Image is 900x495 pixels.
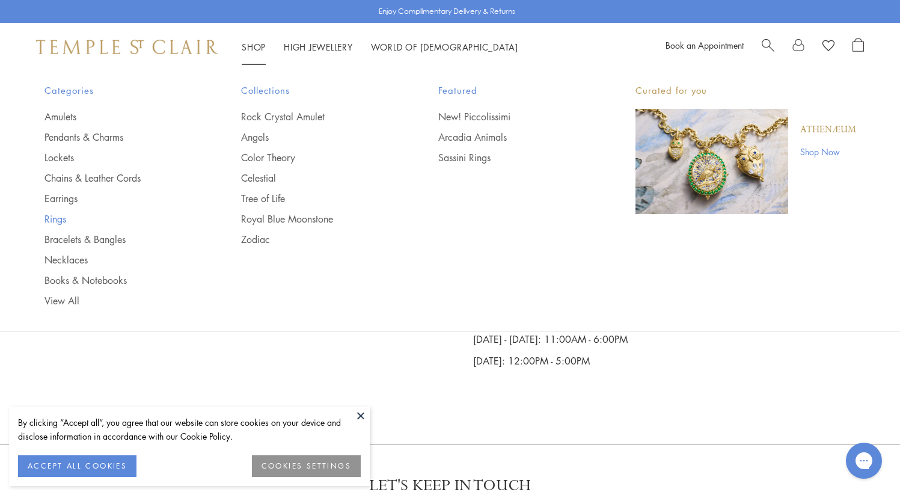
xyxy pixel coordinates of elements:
[284,41,353,53] a: High JewelleryHigh Jewellery
[241,83,390,98] span: Collections
[438,151,587,164] a: Sassini Rings
[840,438,888,483] iframe: Gorgias live chat messenger
[44,233,194,246] a: Bracelets & Bangles
[18,455,136,477] button: ACCEPT ALL COOKIES
[241,110,390,123] a: Rock Crystal Amulet
[242,40,518,55] nav: Main navigation
[241,131,390,144] a: Angels
[762,38,774,56] a: Search
[800,145,856,158] a: Shop Now
[666,39,744,51] a: Book an Appointment
[44,151,194,164] a: Lockets
[379,5,515,17] p: Enjoy Complimentary Delivery & Returns
[36,40,218,54] img: Temple St. Clair
[44,294,194,307] a: View All
[44,131,194,144] a: Pendants & Charms
[44,83,194,98] span: Categories
[44,192,194,205] a: Earrings
[822,38,834,56] a: View Wishlist
[438,131,587,144] a: Arcadia Animals
[473,350,703,372] p: [DATE]: 12:00PM - 5:00PM
[242,41,266,53] a: ShopShop
[438,110,587,123] a: New! Piccolissimi
[473,328,703,350] p: [DATE] - [DATE]: 11:00AM - 6:00PM
[44,110,194,123] a: Amulets
[635,83,856,98] p: Curated for you
[800,123,856,137] a: Athenæum
[44,253,194,266] a: Necklaces
[44,274,194,287] a: Books & Notebooks
[241,233,390,246] a: Zodiac
[438,83,587,98] span: Featured
[371,41,518,53] a: World of [DEMOGRAPHIC_DATA]World of [DEMOGRAPHIC_DATA]
[241,171,390,185] a: Celestial
[241,212,390,226] a: Royal Blue Moonstone
[241,151,390,164] a: Color Theory
[252,455,361,477] button: COOKIES SETTINGS
[18,416,361,443] div: By clicking “Accept all”, you agree that our website can store cookies on your device and disclos...
[853,38,864,56] a: Open Shopping Bag
[44,171,194,185] a: Chains & Leather Cords
[44,212,194,226] a: Rings
[241,192,390,205] a: Tree of Life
